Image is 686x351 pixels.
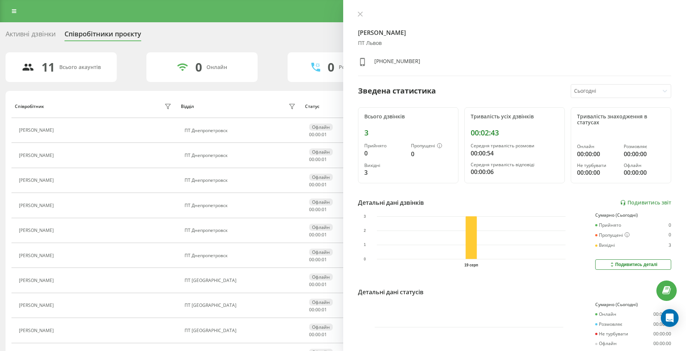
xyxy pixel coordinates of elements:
div: 00:00:00 [653,331,671,337]
span: 01 [322,156,327,163]
div: ПТ [GEOGRAPHIC_DATA] [185,328,297,333]
div: ПТ Днепропетровск [185,178,297,183]
div: [PERSON_NAME] [19,178,56,183]
div: : : [309,132,327,137]
div: Не турбувати [577,163,618,168]
div: ПТ Днепропетровск [185,128,297,133]
a: Подивитись звіт [620,200,671,206]
div: Вихідні [595,243,615,248]
span: 00 [309,232,314,238]
div: Тривалість знаходження в статусах [577,114,665,126]
div: ПТ [GEOGRAPHIC_DATA] [185,303,297,308]
div: [PERSON_NAME] [19,303,56,308]
div: Офлайн [309,273,333,281]
span: 01 [322,206,327,213]
div: Всього дзвінків [364,114,452,120]
div: 3 [364,128,452,137]
div: 00:02:43 [471,128,559,137]
span: 01 [322,131,327,138]
div: 00:00:00 [577,150,618,158]
span: 00 [309,331,314,338]
div: Пропущені [595,232,630,238]
div: Співробітник [15,104,44,109]
div: 0 [411,150,452,158]
span: 01 [322,331,327,338]
div: Співробітники проєкту [64,30,141,42]
div: [PERSON_NAME] [19,253,56,258]
div: 00:00:00 [624,168,665,177]
div: Офлайн [309,249,333,256]
div: : : [309,307,327,312]
div: : : [309,182,327,187]
div: ПТ Днепропетровск [185,153,297,158]
div: [PERSON_NAME] [19,278,56,283]
span: 00 [315,281,321,288]
div: [PERSON_NAME] [19,228,56,233]
text: 1 [364,243,366,247]
span: 00 [315,131,321,138]
span: 00 [315,232,321,238]
div: Відділ [181,104,194,109]
div: [PERSON_NAME] [19,128,56,133]
span: 00 [309,306,314,313]
div: Всього акаунтів [59,64,101,70]
span: 01 [322,306,327,313]
div: Прийнято [595,223,621,228]
span: 00 [315,331,321,338]
div: Детальні дані дзвінків [358,198,424,207]
div: Онлайн [577,144,618,149]
div: Активні дзвінки [6,30,56,42]
div: Онлайн [595,312,616,317]
span: 00 [315,206,321,213]
div: Розмовляють [339,64,375,70]
div: : : [309,207,327,212]
span: 00 [309,131,314,138]
span: 00 [309,181,314,188]
div: Онлайн [206,64,227,70]
span: 00 [315,181,321,188]
div: : : [309,157,327,162]
div: 00:00:06 [471,167,559,176]
div: Детальні дані статусів [358,288,424,296]
span: 01 [322,256,327,263]
span: 01 [322,232,327,238]
div: ПТ [GEOGRAPHIC_DATA] [185,278,297,283]
div: Тривалість усіх дзвінків [471,114,559,120]
div: 00:00:00 [653,341,671,346]
span: 00 [309,206,314,213]
div: 00:00:00 [653,322,671,327]
div: Офлайн [309,199,333,206]
div: Open Intercom Messenger [661,309,679,327]
span: 00 [309,156,314,163]
div: 0 [328,60,334,74]
div: Офлайн [309,124,333,131]
span: 01 [322,181,327,188]
text: 19 серп [464,263,478,267]
div: ПТ Днепропетровск [185,228,297,233]
div: Розмовляє [595,322,622,327]
div: Прийнято [364,143,405,148]
div: ПТ Днепропетровск [185,203,297,208]
div: ПТ Днепропетровск [185,253,297,258]
div: Офлайн [624,163,665,168]
span: 00 [315,306,321,313]
div: Офлайн [309,148,333,155]
div: Офлайн [309,324,333,331]
div: Пропущені [411,143,452,149]
div: : : [309,232,327,237]
div: Середня тривалість відповіді [471,162,559,167]
div: Сумарно (Сьогодні) [595,302,671,307]
div: Офлайн [309,299,333,306]
div: Середня тривалість розмови [471,143,559,148]
div: 0 [669,223,671,228]
div: 00:00:00 [624,150,665,158]
div: Вихідні [364,163,405,168]
div: Зведена статистика [358,85,436,96]
div: ПТ Львов [358,40,672,46]
text: 2 [364,229,366,233]
span: 01 [322,281,327,288]
div: 3 [364,168,405,177]
span: 00 [315,256,321,263]
div: 00:00:54 [471,149,559,158]
div: 00:00:00 [653,312,671,317]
